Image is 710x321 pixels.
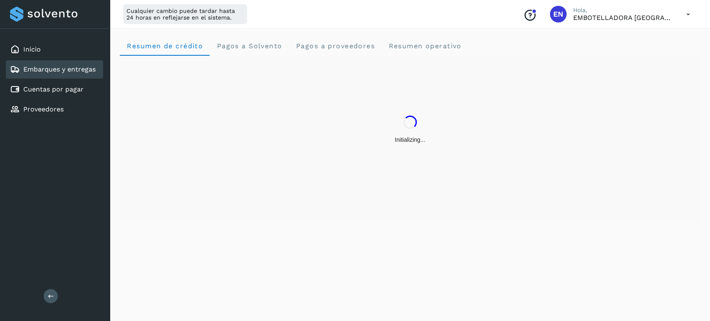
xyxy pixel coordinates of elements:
a: Inicio [23,45,41,53]
span: Pagos a proveedores [295,42,375,50]
div: Proveedores [6,100,103,119]
a: Embarques y entregas [23,65,96,73]
span: Resumen operativo [388,42,462,50]
div: Inicio [6,40,103,59]
p: Hola, [573,7,673,14]
div: Cuentas por pagar [6,80,103,99]
a: Cuentas por pagar [23,85,84,93]
p: EMBOTELLADORA NIAGARA DE MEXICO [573,14,673,22]
span: Pagos a Solvento [216,42,282,50]
span: Resumen de crédito [126,42,203,50]
div: Embarques y entregas [6,60,103,79]
div: Cualquier cambio puede tardar hasta 24 horas en reflejarse en el sistema. [123,4,247,24]
a: Proveedores [23,105,64,113]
